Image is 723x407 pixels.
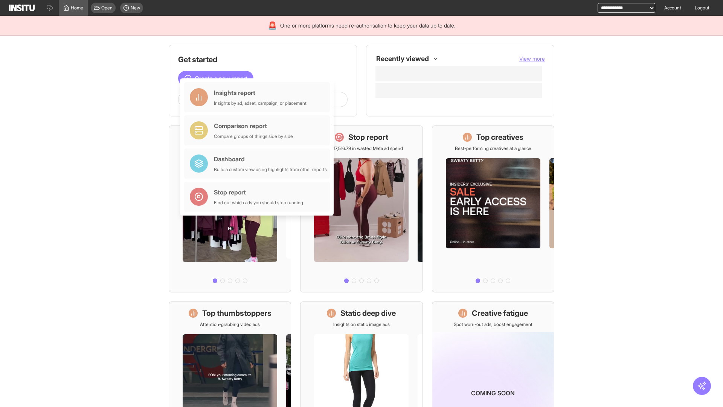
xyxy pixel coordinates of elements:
div: Dashboard [214,155,327,164]
div: Insights by ad, adset, campaign, or placement [214,100,307,106]
div: 🚨 [268,20,277,31]
h1: Top creatives [476,132,523,142]
p: Attention-grabbing video ads [200,321,260,327]
span: Home [71,5,83,11]
a: Top creativesBest-performing creatives at a glance [432,125,554,292]
span: Open [101,5,113,11]
div: Build a custom view using highlights from other reports [214,167,327,173]
a: Stop reportSave £17,516.79 in wasted Meta ad spend [300,125,423,292]
h1: Top thumbstoppers [202,308,272,318]
h1: Static deep dive [340,308,396,318]
span: One or more platforms need re-authorisation to keep your data up to date. [280,22,455,29]
img: Logo [9,5,35,11]
h1: Get started [178,54,348,65]
button: View more [519,55,545,63]
span: New [131,5,140,11]
div: Insights report [214,88,307,97]
div: Stop report [214,188,303,197]
h1: Stop report [348,132,388,142]
div: Find out which ads you should stop running [214,200,303,206]
a: What's live nowSee all active ads instantly [169,125,291,292]
button: Create a new report [178,71,253,86]
div: Compare groups of things side by side [214,133,293,139]
div: Comparison report [214,121,293,130]
p: Insights on static image ads [333,321,390,327]
span: Create a new report [195,74,247,83]
p: Save £17,516.79 in wasted Meta ad spend [320,145,403,151]
p: Best-performing creatives at a glance [455,145,531,151]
